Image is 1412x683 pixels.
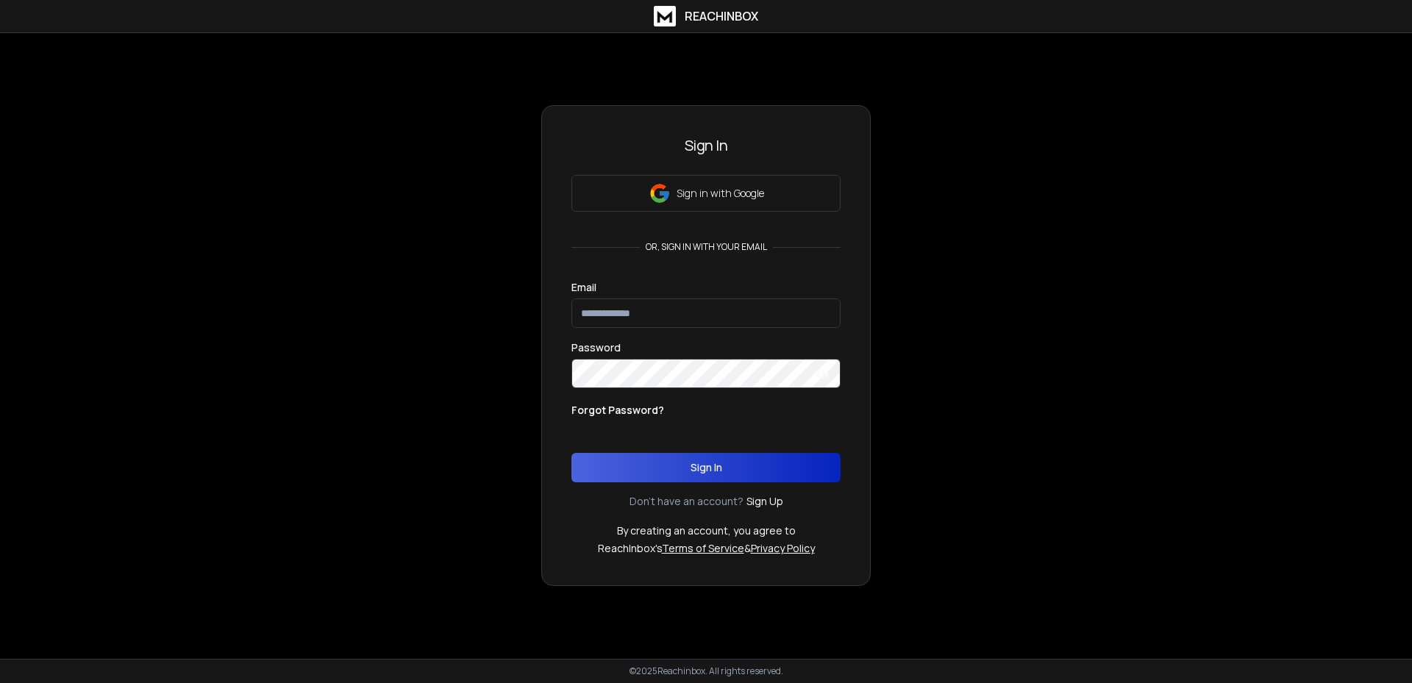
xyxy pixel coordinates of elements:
[654,6,676,26] img: logo
[571,403,664,418] p: Forgot Password?
[571,175,841,212] button: Sign in with Google
[571,453,841,482] button: Sign In
[598,541,815,556] p: ReachInbox's &
[617,523,796,538] p: By creating an account, you agree to
[746,494,783,509] a: Sign Up
[677,186,764,201] p: Sign in with Google
[571,135,841,156] h3: Sign In
[654,6,758,26] a: ReachInbox
[630,494,744,509] p: Don't have an account?
[751,541,815,555] a: Privacy Policy
[571,343,621,353] label: Password
[571,282,596,293] label: Email
[630,665,783,677] p: © 2025 Reachinbox. All rights reserved.
[685,7,758,25] h1: ReachInbox
[662,541,744,555] a: Terms of Service
[640,241,773,253] p: or, sign in with your email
